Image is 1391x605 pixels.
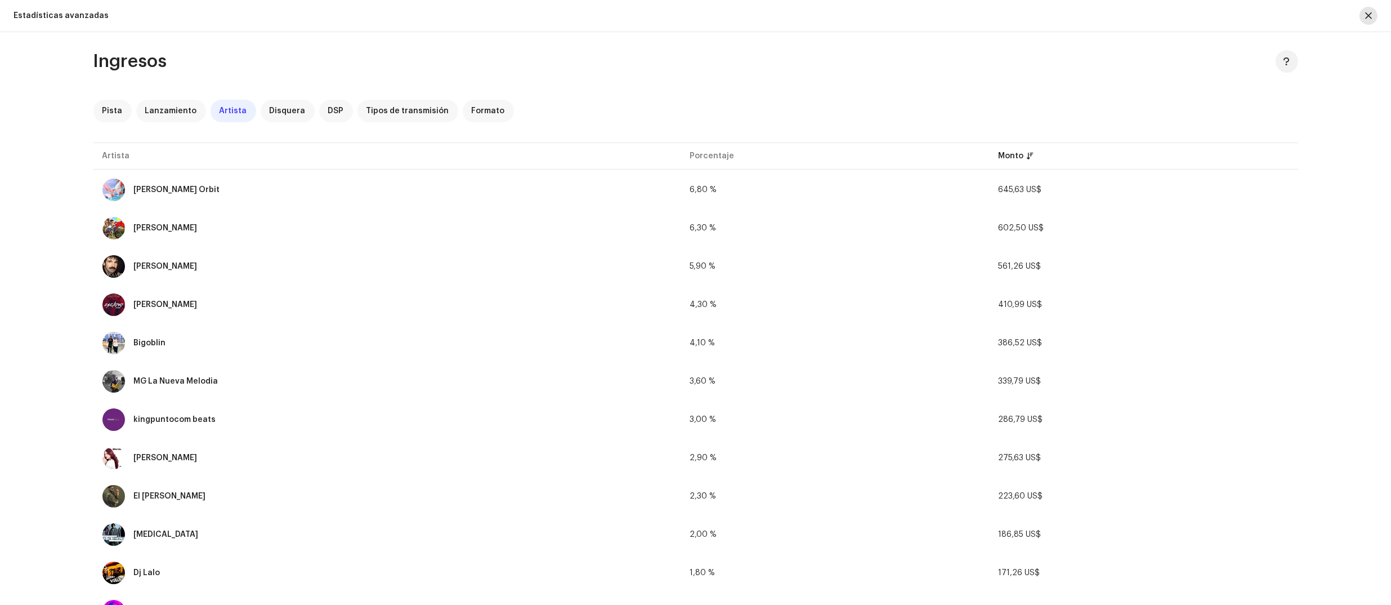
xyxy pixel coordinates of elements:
[145,106,197,115] span: Lanzamiento
[999,454,1041,462] span: 275,63 US$
[690,224,717,232] span: 6,30 %
[134,301,198,309] div: Bryant Myers
[134,492,206,500] div: El Apostol
[690,339,715,347] span: 4,10 %
[999,301,1043,309] span: 410,99 US$
[999,339,1043,347] span: 386,52 US$
[270,106,306,115] span: Disquera
[134,263,198,270] div: Diego Verdaguer
[328,106,344,115] span: DSP
[999,569,1040,577] span: 171,26 US$
[999,186,1042,194] span: 645,63 US$
[690,416,717,424] span: 3,00 %
[999,531,1041,539] span: 186,85 US$
[999,416,1043,424] span: 286,79 US$
[999,263,1041,270] span: 561,26 US$
[690,186,717,194] span: 6,80 %
[690,301,717,309] span: 4,30 %
[690,569,715,577] span: 1,80 %
[999,224,1044,232] span: 602,50 US$
[134,416,216,424] div: kingpuntocom beats
[690,531,717,539] span: 2,00 %
[134,454,198,462] div: Brisa Carrillo
[134,531,199,539] div: Plan B
[134,224,198,232] div: Leandro Santos
[134,377,218,385] div: MG La Nueva Melodia
[690,377,716,385] span: 3,60 %
[690,492,717,500] span: 2,30 %
[999,377,1041,385] span: 339,79 US$
[134,186,220,194] div: Luna Orbit
[366,106,449,115] span: Tipos de transmisión
[472,106,505,115] span: Formato
[999,492,1043,500] span: 223,60 US$
[690,454,717,462] span: 2,90 %
[220,106,247,115] span: Artista
[690,263,716,270] span: 5,90 %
